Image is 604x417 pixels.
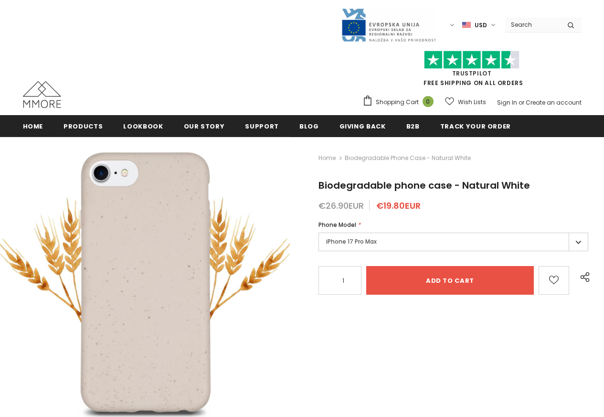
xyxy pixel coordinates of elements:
a: Trustpilot [452,69,492,77]
span: Shopping Cart [376,97,419,107]
span: Biodegradable phone case - Natural White [345,152,471,164]
img: MMORE Cases [23,81,61,108]
a: Javni Razpis [341,21,436,29]
a: Products [64,115,103,137]
span: USD [475,21,487,30]
a: Our Story [184,115,225,137]
span: or [519,98,524,107]
a: Create an account [526,98,582,107]
a: Blog [299,115,319,137]
a: Sign In [497,98,517,107]
a: Home [318,152,336,164]
span: Phone Model [318,221,356,229]
span: Giving back [339,122,386,131]
img: Javni Razpis [341,8,436,43]
a: B2B [406,115,420,137]
a: Lookbook [123,115,163,137]
a: Track your order [440,115,511,137]
img: USD [462,21,471,29]
span: FREE SHIPPING ON ALL ORDERS [362,55,582,87]
span: Blog [299,122,319,131]
a: Wish Lists [445,94,486,110]
span: B2B [406,122,420,131]
img: Trust Pilot Stars [424,51,519,69]
a: Giving back [339,115,386,137]
span: Products [64,122,103,131]
span: €26.90EUR [318,200,364,212]
input: Search Site [505,18,560,32]
input: Add to cart [366,266,534,295]
a: Shopping Cart 0 [362,95,438,109]
span: €19.80EUR [376,200,421,212]
span: Lookbook [123,122,163,131]
span: Wish Lists [458,97,486,107]
span: Biodegradable phone case - Natural White [318,179,530,192]
span: Home [23,122,43,131]
a: support [245,115,279,137]
a: Home [23,115,43,137]
span: Our Story [184,122,225,131]
span: Track your order [440,122,511,131]
label: iPhone 17 Pro Max [318,233,588,251]
span: support [245,122,279,131]
span: 0 [423,96,434,107]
